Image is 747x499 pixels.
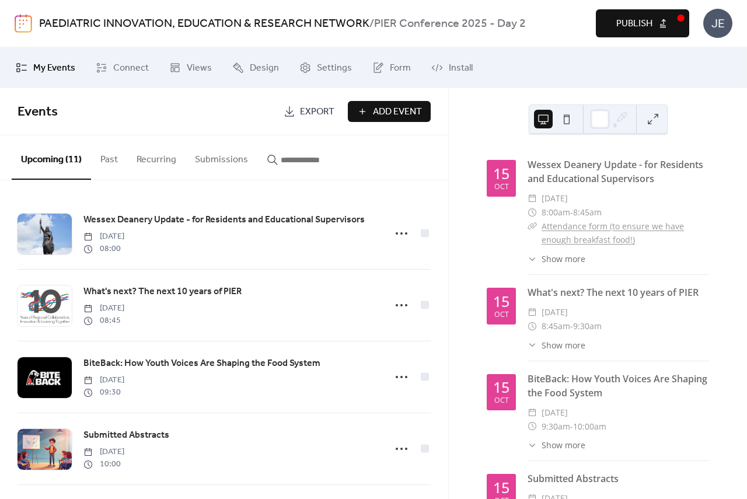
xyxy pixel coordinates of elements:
[18,99,58,125] span: Events
[83,285,242,299] span: What's next? The next 10 years of PIER
[160,52,221,83] a: Views
[528,285,709,299] div: What's next? The next 10 years of PIER
[449,61,473,75] span: Install
[317,61,352,75] span: Settings
[373,105,422,119] span: Add Event
[542,253,585,265] span: Show more
[493,380,509,395] div: 15
[570,205,573,219] span: -
[83,212,365,228] a: Wessex Deanery Update - for Residents and Educational Supervisors
[348,101,431,122] button: Add Event
[542,339,585,351] span: Show more
[83,315,124,327] span: 08:45
[528,339,537,351] div: ​
[12,135,91,180] button: Upcoming (11)
[542,439,585,451] span: Show more
[528,253,585,265] button: ​Show more
[87,52,158,83] a: Connect
[528,305,537,319] div: ​
[573,319,602,333] span: 9:30am
[528,191,537,205] div: ​
[542,420,570,434] span: 9:30am
[528,219,537,233] div: ​
[573,420,606,434] span: 10:00am
[494,397,509,404] div: Oct
[291,52,361,83] a: Settings
[224,52,288,83] a: Design
[7,52,84,83] a: My Events
[83,357,320,371] span: BiteBack: How Youth Voices Are Shaping the Food System
[528,439,585,451] button: ​Show more
[528,372,709,400] div: BiteBack: How Youth Voices Are Shaping the Food System
[493,166,509,181] div: 15
[528,439,537,451] div: ​
[83,243,124,255] span: 08:00
[83,386,124,399] span: 09:30
[300,105,334,119] span: Export
[542,305,568,319] span: [DATE]
[494,311,509,319] div: Oct
[275,101,343,122] a: Export
[570,420,573,434] span: -
[390,61,411,75] span: Form
[528,253,537,265] div: ​
[250,61,279,75] span: Design
[83,284,242,299] a: What's next? The next 10 years of PIER
[83,458,124,470] span: 10:00
[127,135,186,179] button: Recurring
[528,472,709,486] div: Submitted Abstracts
[83,302,124,315] span: [DATE]
[493,480,509,495] div: 15
[542,221,684,246] a: Attendance form (to ensure we have enough breakfast food!)
[528,406,537,420] div: ​
[494,183,509,191] div: Oct
[83,428,169,443] a: Submitted Abstracts
[616,17,652,31] span: Publish
[113,61,149,75] span: Connect
[542,191,568,205] span: [DATE]
[528,420,537,434] div: ​
[542,319,570,333] span: 8:45am
[364,52,420,83] a: Form
[528,339,585,351] button: ​Show more
[542,205,570,219] span: 8:00am
[83,428,169,442] span: Submitted Abstracts
[528,205,537,219] div: ​
[573,205,602,219] span: 8:45am
[83,446,124,458] span: [DATE]
[83,374,124,386] span: [DATE]
[83,356,320,371] a: BiteBack: How Youth Voices Are Shaping the Food System
[596,9,689,37] button: Publish
[423,52,481,83] a: Install
[187,61,212,75] span: Views
[493,294,509,309] div: 15
[83,213,365,227] span: Wessex Deanery Update - for Residents and Educational Supervisors
[703,9,732,38] div: JE
[91,135,127,179] button: Past
[369,13,374,35] b: /
[542,406,568,420] span: [DATE]
[374,13,526,35] b: PIER Conference 2025 - Day 2
[528,158,703,185] a: Wessex Deanery Update - for Residents and Educational Supervisors
[33,61,75,75] span: My Events
[15,14,32,33] img: logo
[570,319,573,333] span: -
[528,319,537,333] div: ​
[83,231,124,243] span: [DATE]
[39,13,369,35] a: PAEDIATRIC INNOVATION, EDUCATION & RESEARCH NETWORK
[186,135,257,179] button: Submissions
